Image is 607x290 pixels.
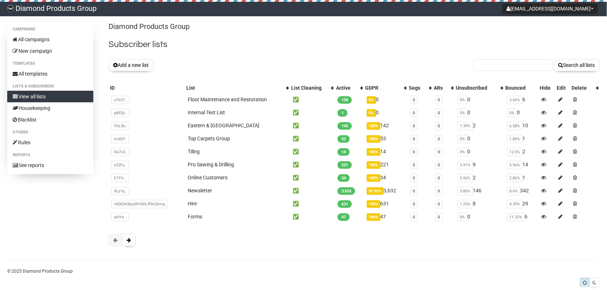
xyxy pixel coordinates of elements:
[338,122,352,130] span: 142
[413,163,415,167] a: 0
[111,96,130,104] span: o7637..
[458,161,473,169] span: 3.91%
[433,83,455,93] th: ARs: No sort applied, activate to apply an ascending sort
[185,83,290,93] th: List: No sort applied, activate to apply an ascending sort
[438,137,440,141] a: 0
[364,106,408,119] td: 0
[338,96,352,104] span: 158
[290,119,335,132] td: ✅
[188,214,202,219] a: Forms
[507,135,523,143] span: 1.85%
[367,161,381,169] span: 100%
[188,149,200,154] a: Tiling
[291,84,327,91] div: List Cleaning
[572,84,593,91] div: Delete
[365,84,400,91] div: GDPR
[7,159,93,171] a: See reports
[109,59,153,71] button: Add a new list
[455,119,504,132] td: 2
[458,200,473,208] span: 1.25%
[409,84,425,91] div: Segs
[504,93,539,106] td: 6
[438,98,440,102] a: 0
[188,162,234,167] a: Pro Sawing & Drilling
[7,151,93,159] li: Reports
[504,106,539,119] td: 0
[413,137,415,141] a: 0
[338,135,350,143] span: 53
[7,45,93,57] a: New campaign
[507,96,523,104] span: 3.66%
[455,93,504,106] td: 0
[504,184,539,197] td: 342
[408,83,433,93] th: Segs: No sort applied, activate to apply an ascending sort
[111,109,130,117] span: p892b..
[335,83,364,93] th: Active: No sort applied, activate to apply an ascending sort
[455,197,504,210] td: 8
[458,96,468,104] span: 0%
[188,97,267,102] a: Floor Maintenance and Restoration
[438,176,440,180] a: 0
[554,59,600,71] button: Search all lists
[364,197,408,210] td: 631
[364,93,408,106] td: 0
[364,145,408,158] td: 14
[7,34,93,45] a: All campaigns
[539,83,556,93] th: Hide: No sort applied, sorting is disabled
[455,158,504,171] td: 9
[438,163,440,167] a: 0
[7,82,93,91] li: Lists & subscribers
[504,119,539,132] td: 10
[367,174,381,182] span: 100%
[7,68,93,80] a: All templates
[338,174,350,182] span: 34
[367,122,381,130] span: 100%
[109,22,600,31] p: Diamond Products Group
[111,148,130,156] span: X6763..
[367,187,384,195] span: 99.92%
[507,109,517,117] span: 0%
[338,161,352,169] span: 221
[455,184,504,197] td: 146
[364,132,408,145] td: 53
[504,197,539,210] td: 29
[367,96,376,104] span: 0%
[413,202,415,206] a: 0
[507,187,521,195] span: 8.6%
[507,174,523,182] span: 2.86%
[367,148,381,156] span: 100%
[458,174,473,182] span: 5.56%
[458,187,473,195] span: 3.86%
[364,83,408,93] th: GDPR: No sort applied, activate to apply an ascending sort
[455,145,504,158] td: 0
[338,148,350,156] span: 14
[290,93,335,106] td: ✅
[504,158,539,171] td: 14
[188,188,212,193] a: Newsletter
[111,187,129,195] span: XLy1q..
[504,171,539,184] td: 1
[504,83,539,93] th: Bounced: No sort applied, sorting is disabled
[111,122,130,130] span: YhL5n..
[434,84,447,91] div: ARs
[413,98,415,102] a: 0
[507,200,523,208] span: 4.39%
[413,176,415,180] a: 0
[290,171,335,184] td: ✅
[367,109,376,117] span: 0%
[109,38,600,51] h2: Subscriber lists
[367,135,381,143] span: 100%
[111,213,129,221] span: aihYe..
[7,137,93,148] a: Rules
[413,189,415,193] a: 0
[111,161,129,169] span: e32Fy..
[188,201,197,206] a: Hire
[507,122,523,130] span: 6.58%
[290,145,335,158] td: ✅
[438,215,440,219] a: 0
[7,91,93,102] a: View all lists
[438,150,440,154] a: 0
[7,267,600,275] p: © 2025 Diamond Products Group
[507,161,523,169] span: 5.96%
[413,111,415,115] a: 0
